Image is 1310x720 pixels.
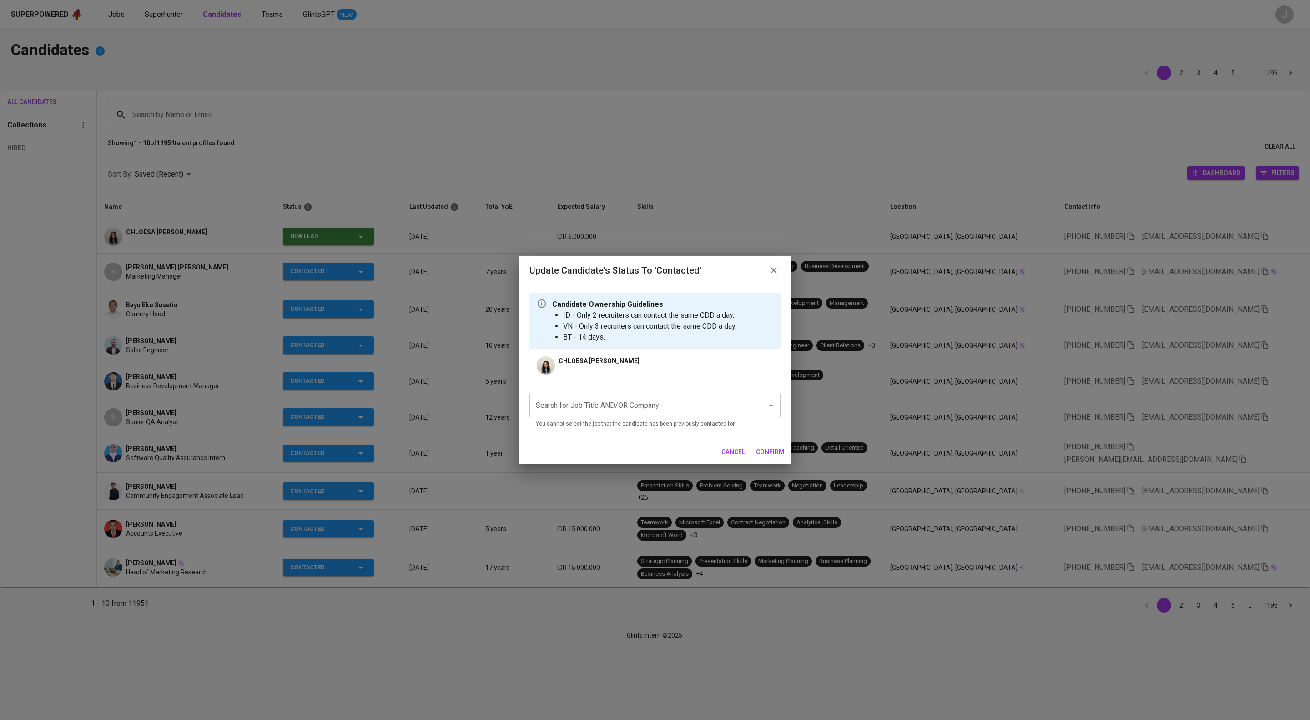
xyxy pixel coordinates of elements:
button: cancel [718,444,749,461]
img: d80c1e8950362d22d3e3f5e72c326e99.jpg [537,356,555,375]
span: confirm [756,446,784,458]
p: CHLOESA [PERSON_NAME] [559,356,640,365]
li: ID - Only 2 recruiters can contact the same CDD a day. [563,310,736,321]
p: Candidate Ownership Guidelines [552,299,736,310]
span: cancel [721,446,745,458]
li: BT - 14 days. [563,332,736,343]
p: You cannot select the job that the candidate has been previously contacted for. [536,420,774,429]
h6: Update Candidate's Status to 'Contacted' [529,263,701,278]
li: VN - Only 3 recruiters can contact the same CDD a day. [563,321,736,332]
button: Open [765,399,777,412]
button: confirm [752,444,788,461]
